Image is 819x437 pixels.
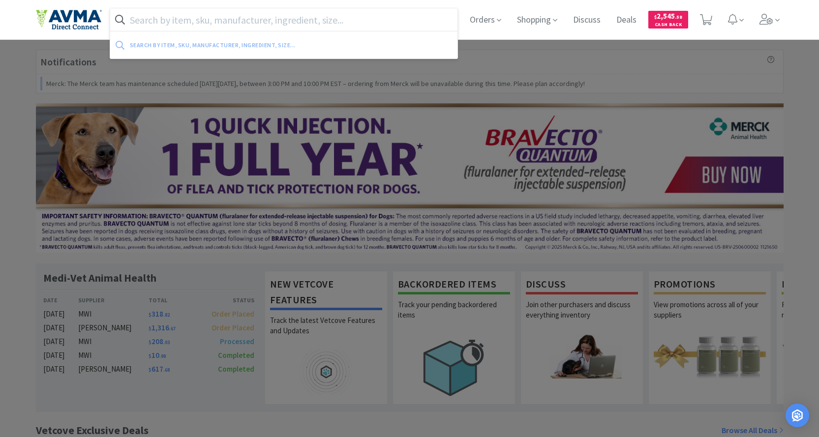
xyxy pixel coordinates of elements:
[110,8,458,31] input: Search by item, sku, manufacturer, ingredient, size...
[786,404,809,427] div: Open Intercom Messenger
[612,16,640,25] a: Deals
[569,16,605,25] a: Discuss
[648,6,688,33] a: $2,545.58Cash Back
[130,37,374,53] div: Search by item, sku, manufacturer, ingredient, size...
[654,11,682,21] span: 2,545
[654,14,657,20] span: $
[654,22,682,29] span: Cash Back
[675,14,682,20] span: . 58
[36,9,102,30] img: e4e33dab9f054f5782a47901c742baa9_102.png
